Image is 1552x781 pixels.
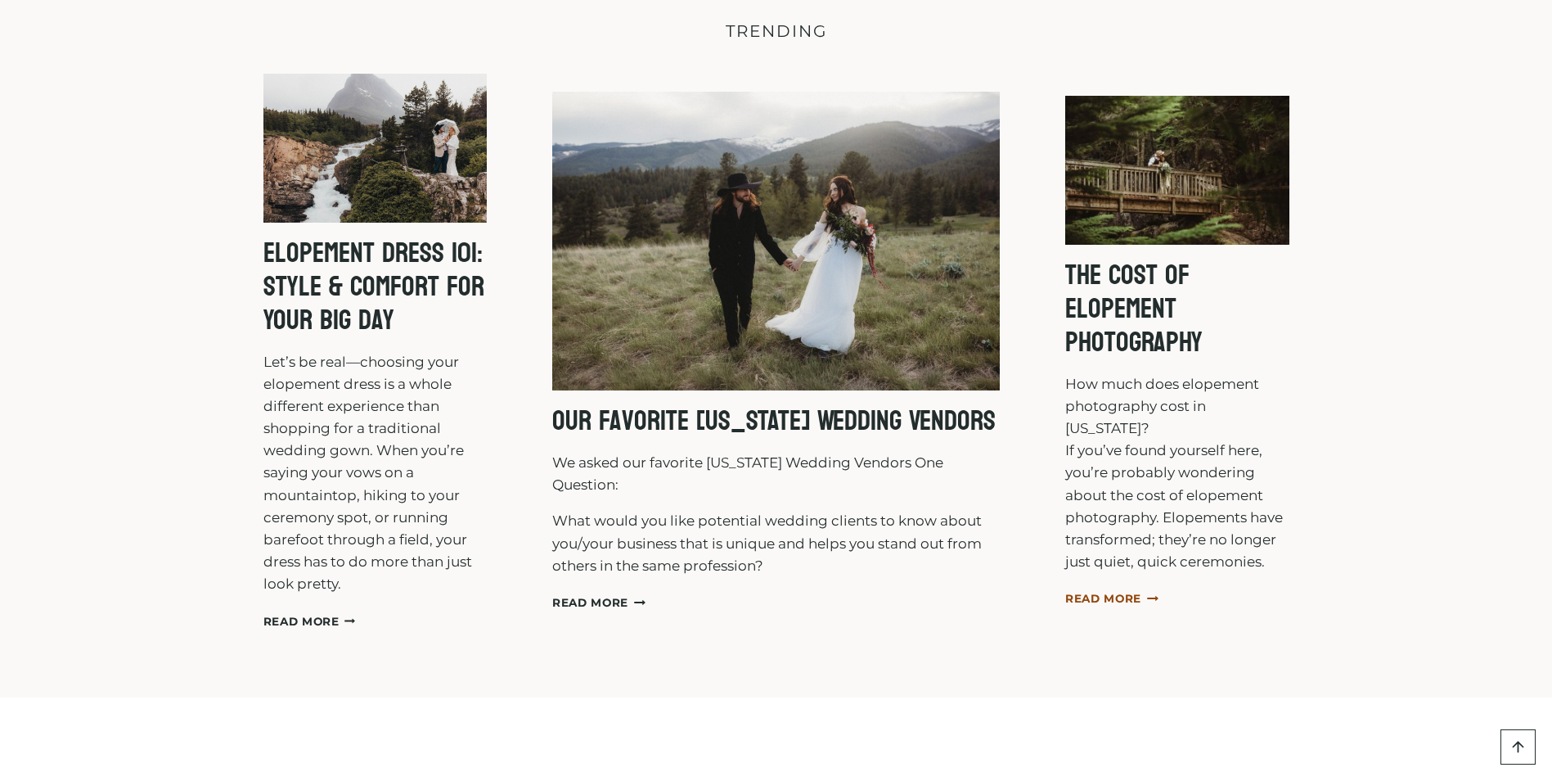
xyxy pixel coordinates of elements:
a: Elopement Dress 101: Style & Comfort for Your Big Day [263,74,488,223]
a: Read More [263,615,357,628]
a: Elopement Dress 101: Style & Comfort for Your Big Day [263,228,484,345]
img: Our Favorite Montana Wedding Vendors [552,92,1000,390]
p: What would you like potential wedding clients to know about you/your business that is unique and ... [552,510,1000,577]
img: Couple standing in the rain with an umbrella besides a waterfall in their elopement dress. [263,74,488,223]
p: We asked our favorite [US_STATE] Wedding Vendors One Question: [552,452,1000,496]
p: Let’s be real—choosing your elopement dress is a whole different experience than shopping for a t... [263,351,488,596]
a: The Cost of Elopement Photography [1065,250,1203,368]
h5: TRENDING [263,8,1289,54]
a: The Cost of Elopement Photography [1065,96,1289,245]
a: Read More [552,596,646,609]
img: Couple who eloped in Glacier National Park who looked into the cost of eloping in Montana before ... [1065,96,1289,245]
a: Our Favorite [US_STATE] Wedding Vendors [552,395,996,446]
a: Scroll to top [1500,729,1536,765]
a: Read More [1065,592,1158,605]
p: How much does elopement photography cost in [US_STATE]? If you’ve found yourself here, you’re pro... [1065,373,1289,574]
